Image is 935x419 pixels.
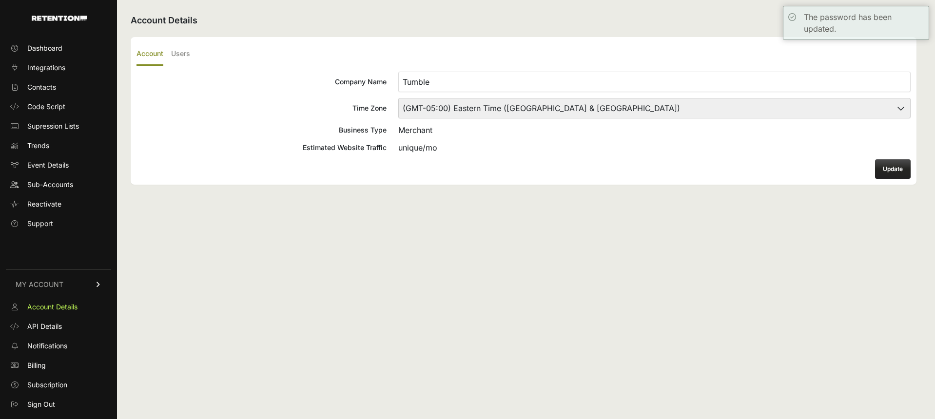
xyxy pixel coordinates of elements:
span: Dashboard [27,43,62,53]
span: Notifications [27,341,67,351]
span: Event Details [27,160,69,170]
span: Account Details [27,302,78,312]
a: Subscription [6,377,111,393]
span: API Details [27,322,62,331]
a: Reactivate [6,196,111,212]
span: Support [27,219,53,229]
a: Support [6,216,111,231]
label: Account [136,43,163,66]
span: Integrations [27,63,65,73]
a: Sub-Accounts [6,177,111,192]
div: Business Type [136,125,387,135]
span: Subscription [27,380,67,390]
div: Company Name [136,77,387,87]
span: Billing [27,361,46,370]
a: MY ACCOUNT [6,269,111,299]
button: Update [875,159,911,179]
a: Billing [6,358,111,373]
a: Account Details [6,299,111,315]
span: Supression Lists [27,121,79,131]
a: Supression Lists [6,118,111,134]
span: Reactivate [27,199,61,209]
h2: Account Details [131,14,916,27]
a: Event Details [6,157,111,173]
div: Time Zone [136,103,387,113]
a: Trends [6,138,111,153]
a: Code Script [6,99,111,114]
span: Sign Out [27,400,55,409]
div: Estimated Website Traffic [136,143,387,152]
span: Sub-Accounts [27,180,73,190]
input: Company Name [398,72,911,92]
a: Integrations [6,60,111,76]
select: Time Zone [398,98,911,118]
div: Merchant [398,124,911,136]
span: MY ACCOUNT [16,280,63,289]
label: Users [171,43,190,66]
a: Contacts [6,79,111,95]
span: Code Script [27,102,65,112]
span: Trends [27,141,49,151]
img: Retention.com [32,16,87,21]
a: API Details [6,319,111,334]
a: Notifications [6,338,111,354]
a: Sign Out [6,397,111,412]
a: Dashboard [6,40,111,56]
div: unique/mo [398,142,911,153]
span: Contacts [27,82,56,92]
div: The password has been updated. [804,11,924,35]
